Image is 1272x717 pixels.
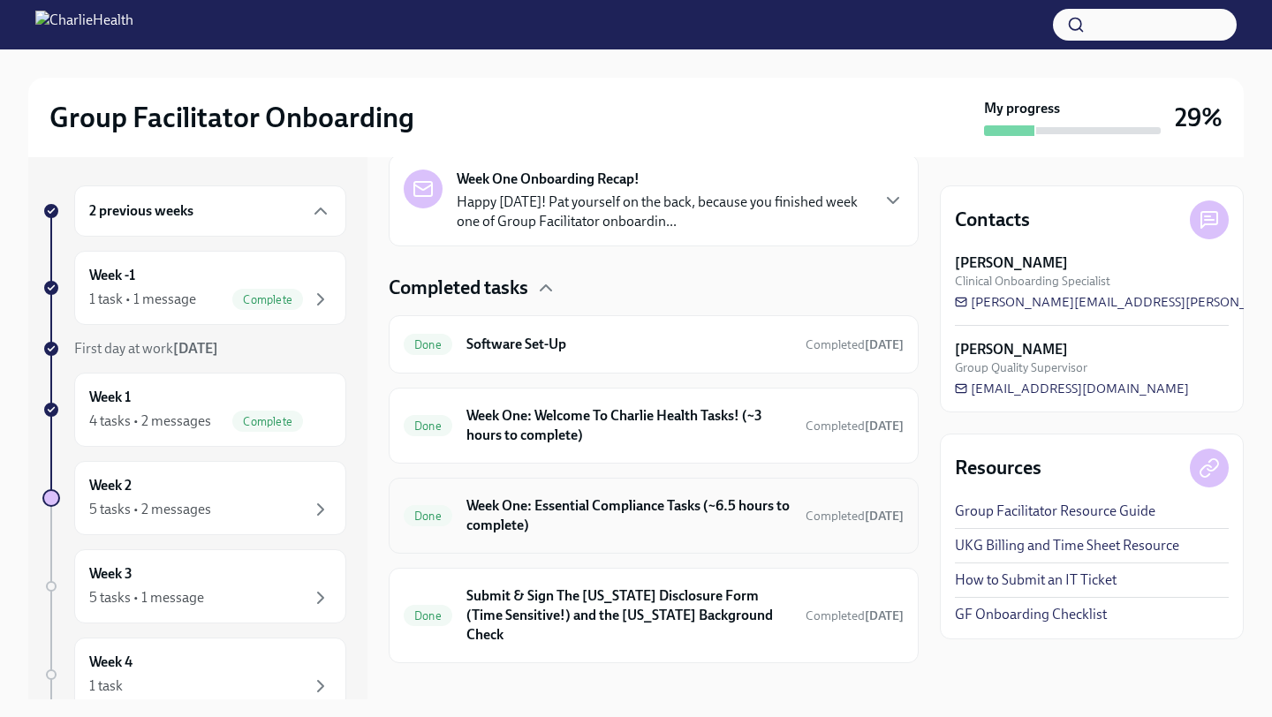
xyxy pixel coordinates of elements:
strong: [PERSON_NAME] [955,340,1068,359]
h6: Week One: Essential Compliance Tasks (~6.5 hours to complete) [466,496,791,535]
span: Complete [232,293,303,306]
img: CharlieHealth [35,11,133,39]
span: August 26th, 2025 20:16 [806,508,904,525]
a: Week 14 tasks • 2 messagesComplete [42,373,346,447]
strong: [DATE] [865,337,904,352]
h6: Week One: Welcome To Charlie Health Tasks! (~3 hours to complete) [466,406,791,445]
span: First day at work [74,340,218,357]
span: Done [404,509,452,523]
a: DoneSoftware Set-UpCompleted[DATE] [404,330,904,358]
p: Happy [DATE]! Pat yourself on the back, because you finished week one of Group Facilitator onboar... [457,192,868,231]
div: Completed tasks [389,275,919,301]
span: Done [404,419,452,433]
h3: 29% [1175,102,1223,133]
a: How to Submit an IT Ticket [955,570,1117,590]
a: UKG Billing and Time Sheet Resource [955,536,1179,555]
strong: [DATE] [865,509,904,524]
span: Completed [806,337,904,352]
span: Completed [806,419,904,434]
span: Completed [806,509,904,524]
strong: My progress [984,99,1060,118]
a: Week 35 tasks • 1 message [42,549,346,623]
a: Week 41 task [42,638,346,712]
div: 2 previous weeks [74,185,346,237]
span: Done [404,338,452,351]
h2: Group Facilitator Onboarding [49,100,414,135]
span: Done [404,609,452,623]
span: August 21st, 2025 20:22 [806,336,904,353]
span: August 20th, 2025 20:00 [806,418,904,434]
a: First day at work[DATE] [42,339,346,358]
h6: Week 4 [89,653,132,672]
h4: Resources [955,455,1041,481]
h6: Software Set-Up [466,335,791,354]
h4: Contacts [955,207,1030,233]
a: DoneWeek One: Welcome To Charlie Health Tasks! (~3 hours to complete)Completed[DATE] [404,403,904,449]
span: August 21st, 2025 19:55 [806,608,904,624]
span: Group Quality Supervisor [955,359,1087,376]
a: GF Onboarding Checklist [955,605,1107,624]
strong: [DATE] [173,340,218,357]
h6: Submit & Sign The [US_STATE] Disclosure Form (Time Sensitive!) and the [US_STATE] Background Check [466,586,791,645]
h6: Week 2 [89,476,132,495]
h4: Completed tasks [389,275,528,301]
strong: [DATE] [865,419,904,434]
h6: Week 3 [89,564,132,584]
h6: Week 1 [89,388,131,407]
a: DoneSubmit & Sign The [US_STATE] Disclosure Form (Time Sensitive!) and the [US_STATE] Background ... [404,583,904,648]
strong: Week One Onboarding Recap! [457,170,640,189]
a: DoneWeek One: Essential Compliance Tasks (~6.5 hours to complete)Completed[DATE] [404,493,904,539]
strong: [DATE] [865,608,904,623]
div: 5 tasks • 2 messages [89,500,211,519]
span: Completed [806,608,904,623]
h6: Week -1 [89,266,135,285]
strong: [PERSON_NAME] [955,253,1068,273]
a: [EMAIL_ADDRESS][DOMAIN_NAME] [955,380,1189,397]
a: Week -11 task • 1 messageComplete [42,251,346,325]
a: Week 25 tasks • 2 messages [42,461,346,535]
a: Group Facilitator Resource Guide [955,502,1155,521]
span: Complete [232,415,303,428]
div: 4 tasks • 2 messages [89,411,211,431]
div: 1 task [89,676,123,696]
span: Clinical Onboarding Specialist [955,273,1110,290]
div: 5 tasks • 1 message [89,588,204,608]
div: 1 task • 1 message [89,290,196,309]
h6: 2 previous weeks [89,201,193,221]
